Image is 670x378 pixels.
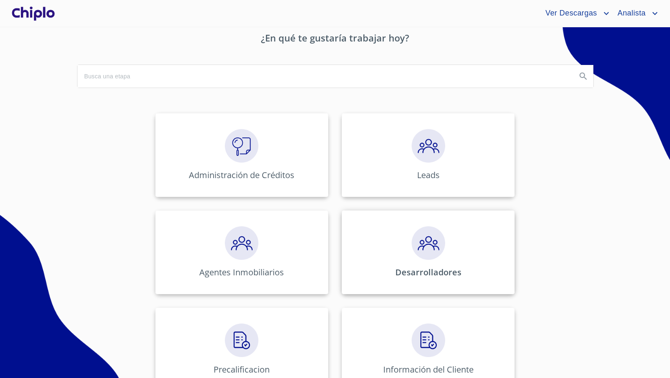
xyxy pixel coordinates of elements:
img: megaClickPrecalificacion.png [412,226,445,260]
span: Analista [611,7,650,20]
button: Search [573,66,593,86]
img: megaClickCreditos.png [412,324,445,357]
p: Precalificacion [214,364,270,375]
img: megaClickPrecalificacion.png [412,129,445,163]
p: Desarrolladores [395,267,461,278]
p: Administración de Créditos [189,169,294,181]
img: megaClickVerifiacion.png [225,129,258,163]
img: megaClickCreditos.png [225,324,258,357]
p: Leads [417,169,440,181]
span: Ver Descargas [539,7,601,20]
input: search [77,65,570,88]
img: megaClickPrecalificacion.png [225,226,258,260]
button: account of current user [539,7,611,20]
p: Información del Cliente [383,364,474,375]
button: account of current user [611,7,660,20]
p: ¿En qué te gustaría trabajar hoy? [77,31,593,48]
p: Agentes Inmobiliarios [199,267,284,278]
